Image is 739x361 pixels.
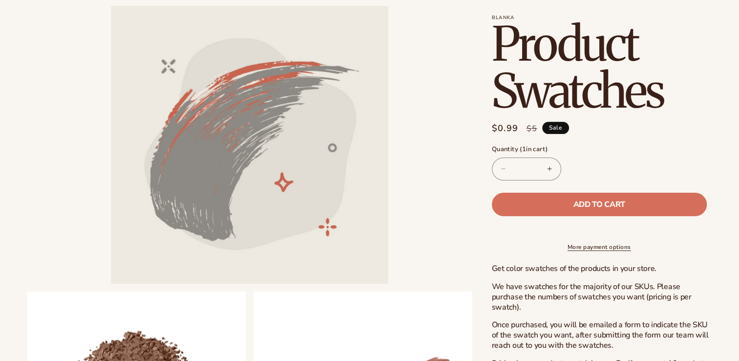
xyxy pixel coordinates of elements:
[492,122,519,135] span: $0.99
[520,145,548,154] span: ( in cart)
[522,145,526,154] span: 1
[492,21,712,114] h1: Product Swatches
[492,282,712,312] p: We have swatches for the majority of our SKUs. Please purchase the numbers of swatches you want (...
[492,193,707,216] button: Add to cart
[492,243,707,251] a: More payment options
[542,122,569,134] span: Sale
[492,145,707,155] label: Quantity
[492,320,712,350] p: Once purchased, you will be emailed a form to indicate the SKU of the swatch you want, after subm...
[492,264,712,274] p: Get color swatches of the products in your store.
[526,123,537,135] s: $5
